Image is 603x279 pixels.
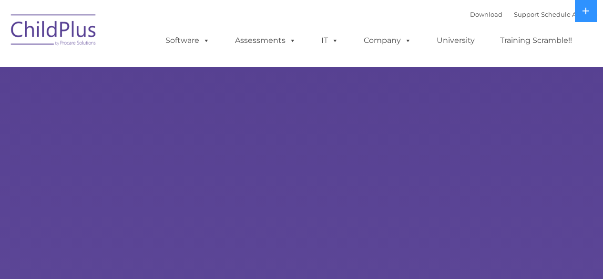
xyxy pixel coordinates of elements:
[312,31,348,50] a: IT
[514,10,539,18] a: Support
[491,31,582,50] a: Training Scramble!!
[470,10,597,18] font: |
[470,10,502,18] a: Download
[427,31,484,50] a: University
[541,10,597,18] a: Schedule A Demo
[225,31,306,50] a: Assessments
[6,8,102,55] img: ChildPlus by Procare Solutions
[156,31,219,50] a: Software
[354,31,421,50] a: Company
